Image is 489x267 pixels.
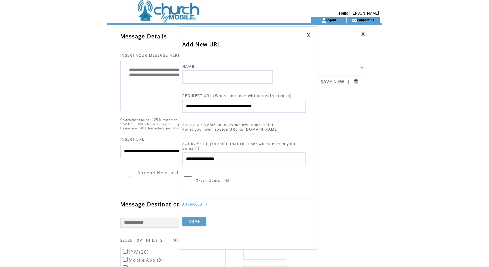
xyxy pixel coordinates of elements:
span: Add New URL [182,41,221,48]
a: Save [182,217,206,226]
span: Set up a CNAME to use your own source URL. [182,123,276,127]
span: SOURCE URL (The URL that the user will see from your domain) [182,142,296,151]
a: ADVANCED [182,202,202,207]
span: REDIRECT URL (Where the user will be redirected to) [182,93,292,98]
span: Track Users [196,178,220,183]
img: help.gif [223,179,229,182]
span: Point your own source URL to [DOMAIN_NAME] [182,127,279,132]
span: NAME [182,64,194,69]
